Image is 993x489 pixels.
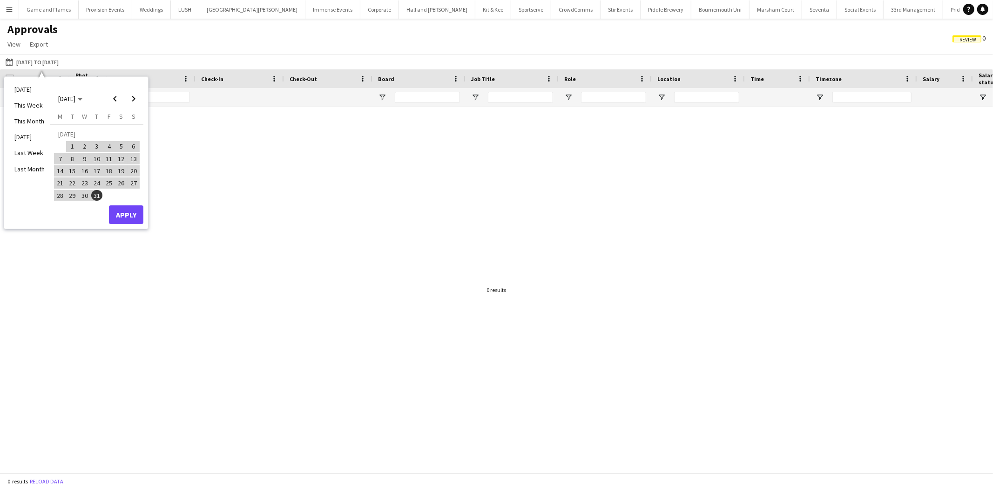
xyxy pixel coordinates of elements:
button: Choose month and year [54,90,86,107]
button: LUSH [171,0,199,19]
span: 10 [91,153,102,164]
li: Last Week [9,145,50,161]
button: 19-07-2025 [115,165,127,177]
button: 02-07-2025 [79,140,91,152]
span: 5 [116,141,127,152]
button: Hall and [PERSON_NAME] [399,0,475,19]
button: Seventa [802,0,837,19]
span: Check-In [201,75,223,82]
a: Export [26,38,52,50]
button: Open Filter Menu [471,93,480,102]
button: Open Filter Menu [979,93,987,102]
button: 03-07-2025 [91,140,103,152]
span: 23 [79,177,90,189]
span: Role [564,75,576,82]
td: [DATE] [54,128,140,140]
button: 27-07-2025 [128,177,140,189]
span: View [7,40,20,48]
button: Open Filter Menu [564,93,573,102]
span: Check-Out [290,75,317,82]
span: T [71,112,74,121]
input: Timezone Filter Input [832,92,912,103]
button: 11-07-2025 [103,153,115,165]
span: 8 [67,153,78,164]
button: [GEOGRAPHIC_DATA][PERSON_NAME] [199,0,305,19]
button: Bournemouth Uni [691,0,750,19]
span: 19 [116,165,127,177]
span: Review [959,37,976,43]
span: Job Title [471,75,495,82]
span: 28 [54,190,66,201]
span: T [95,112,98,121]
span: 1 [67,141,78,152]
button: 16-07-2025 [79,165,91,177]
button: Piddle Brewery [641,0,691,19]
button: 09-07-2025 [79,153,91,165]
span: 0 [952,34,986,42]
span: 29 [67,190,78,201]
button: 17-07-2025 [91,165,103,177]
button: 06-07-2025 [128,140,140,152]
li: This Week [9,97,50,113]
span: 7 [54,153,66,164]
button: 10-07-2025 [91,153,103,165]
span: Name [113,75,128,82]
span: 24 [91,177,102,189]
input: Job Title Filter Input [488,92,553,103]
button: 28-07-2025 [54,189,66,201]
span: 14 [54,165,66,177]
input: Role Filter Input [581,92,646,103]
input: Name Filter Input [129,92,190,103]
button: 04-07-2025 [103,140,115,152]
button: Provision Events [79,0,132,19]
span: 9 [79,153,90,164]
button: 15-07-2025 [66,165,78,177]
input: Location Filter Input [674,92,739,103]
button: Game and Flames [19,0,79,19]
button: 21-07-2025 [54,177,66,189]
span: 22 [67,177,78,189]
button: Social Events [837,0,884,19]
span: S [132,112,135,121]
button: 20-07-2025 [128,165,140,177]
button: Sportserve [511,0,551,19]
button: Apply [109,205,143,224]
span: 21 [54,177,66,189]
button: 24-07-2025 [91,177,103,189]
button: Stir Events [601,0,641,19]
button: 07-07-2025 [54,153,66,165]
span: 30 [79,190,90,201]
button: 14-07-2025 [54,165,66,177]
button: 08-07-2025 [66,153,78,165]
span: Timezone [816,75,842,82]
a: View [4,38,24,50]
span: Export [30,40,48,48]
button: Reload data [28,476,65,487]
button: Corporate [360,0,399,19]
button: 05-07-2025 [115,140,127,152]
span: 4 [103,141,115,152]
span: Location [657,75,681,82]
li: [DATE] [9,81,50,97]
button: 22-07-2025 [66,177,78,189]
input: Board Filter Input [395,92,460,103]
button: 25-07-2025 [103,177,115,189]
span: 18 [103,165,115,177]
span: Board [378,75,394,82]
button: 12-07-2025 [115,153,127,165]
span: 26 [116,177,127,189]
span: W [82,112,87,121]
button: Open Filter Menu [657,93,666,102]
span: Salary [923,75,939,82]
button: 01-07-2025 [66,140,78,152]
button: CrowdComms [551,0,601,19]
button: Weddings [132,0,171,19]
span: 15 [67,165,78,177]
span: 11 [103,153,115,164]
button: Kit & Kee [475,0,511,19]
span: S [120,112,123,121]
button: Immense Events [305,0,360,19]
button: Marsham Court [750,0,802,19]
button: Pride Festival [943,0,990,19]
span: 31 [91,190,102,201]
